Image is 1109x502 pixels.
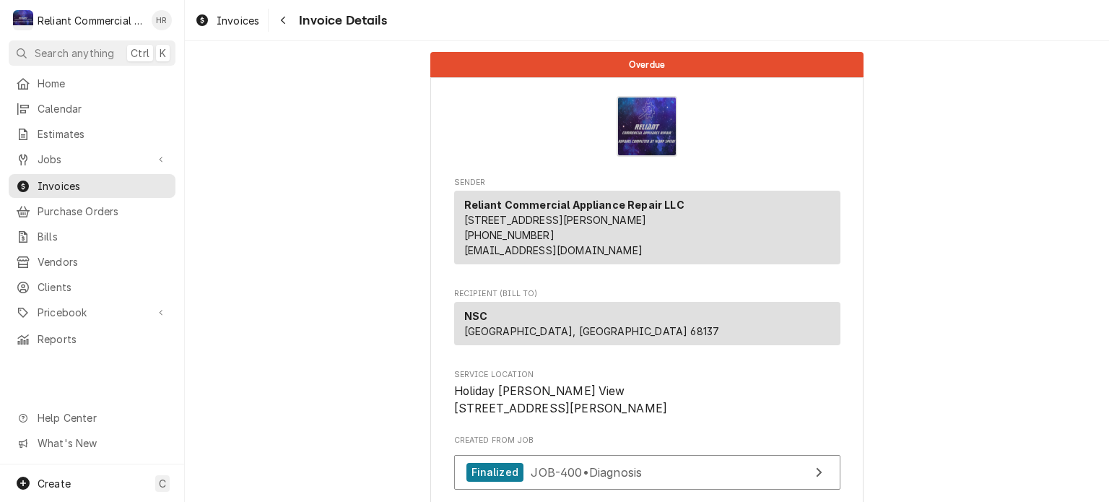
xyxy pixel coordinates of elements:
[38,332,168,347] span: Reports
[454,288,840,300] span: Recipient (Bill To)
[38,178,168,194] span: Invoices
[9,147,175,171] a: Go to Jobs
[454,384,668,415] span: Holiday [PERSON_NAME] View [STREET_ADDRESS][PERSON_NAME]
[9,275,175,299] a: Clients
[454,369,840,381] span: Service Location
[464,199,684,211] strong: Reliant Commercial Appliance Repair LLC
[9,225,175,248] a: Bills
[464,325,720,337] span: [GEOGRAPHIC_DATA], [GEOGRAPHIC_DATA] 68137
[38,254,168,269] span: Vendors
[38,152,147,167] span: Jobs
[295,11,386,30] span: Invoice Details
[9,431,175,455] a: Go to What's New
[160,46,166,61] span: K
[454,435,840,497] div: Created From Job
[189,9,265,33] a: Invoices
[9,97,175,121] a: Calendar
[159,476,166,491] span: C
[454,191,840,264] div: Sender
[9,72,175,95] a: Home
[464,229,554,241] a: [PHONE_NUMBER]
[131,46,149,61] span: Ctrl
[454,383,840,417] span: Service Location
[9,122,175,146] a: Estimates
[9,250,175,274] a: Vendors
[38,280,168,295] span: Clients
[9,174,175,198] a: Invoices
[464,214,647,226] span: [STREET_ADDRESS][PERSON_NAME]
[9,327,175,351] a: Reports
[35,46,114,61] span: Search anything
[9,406,175,430] a: Go to Help Center
[464,244,643,256] a: [EMAIL_ADDRESS][DOMAIN_NAME]
[38,229,168,244] span: Bills
[152,10,172,30] div: Heath Reed's Avatar
[454,177,840,189] span: Sender
[454,435,840,446] span: Created From Job
[38,76,168,91] span: Home
[38,13,144,28] div: Reliant Commercial Appliance Repair LLC
[454,302,840,351] div: Recipient (Bill To)
[430,52,864,77] div: Status
[617,96,677,157] img: Logo
[38,436,167,451] span: What's New
[38,410,167,425] span: Help Center
[9,40,175,66] button: Search anythingCtrlK
[629,60,665,69] span: Overdue
[9,199,175,223] a: Purchase Orders
[464,310,487,322] strong: NSC
[531,464,642,479] span: JOB-400 • Diagnosis
[13,10,33,30] div: R
[152,10,172,30] div: HR
[9,300,175,324] a: Go to Pricebook
[38,101,168,116] span: Calendar
[13,10,33,30] div: Reliant Commercial Appliance Repair LLC's Avatar
[454,177,840,271] div: Invoice Sender
[454,288,840,352] div: Invoice Recipient
[271,9,295,32] button: Navigate back
[217,13,259,28] span: Invoices
[454,191,840,270] div: Sender
[454,455,840,490] a: View Job
[454,369,840,417] div: Service Location
[38,305,147,320] span: Pricebook
[38,204,168,219] span: Purchase Orders
[38,126,168,142] span: Estimates
[38,477,71,490] span: Create
[454,302,840,345] div: Recipient (Bill To)
[466,463,523,482] div: Finalized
